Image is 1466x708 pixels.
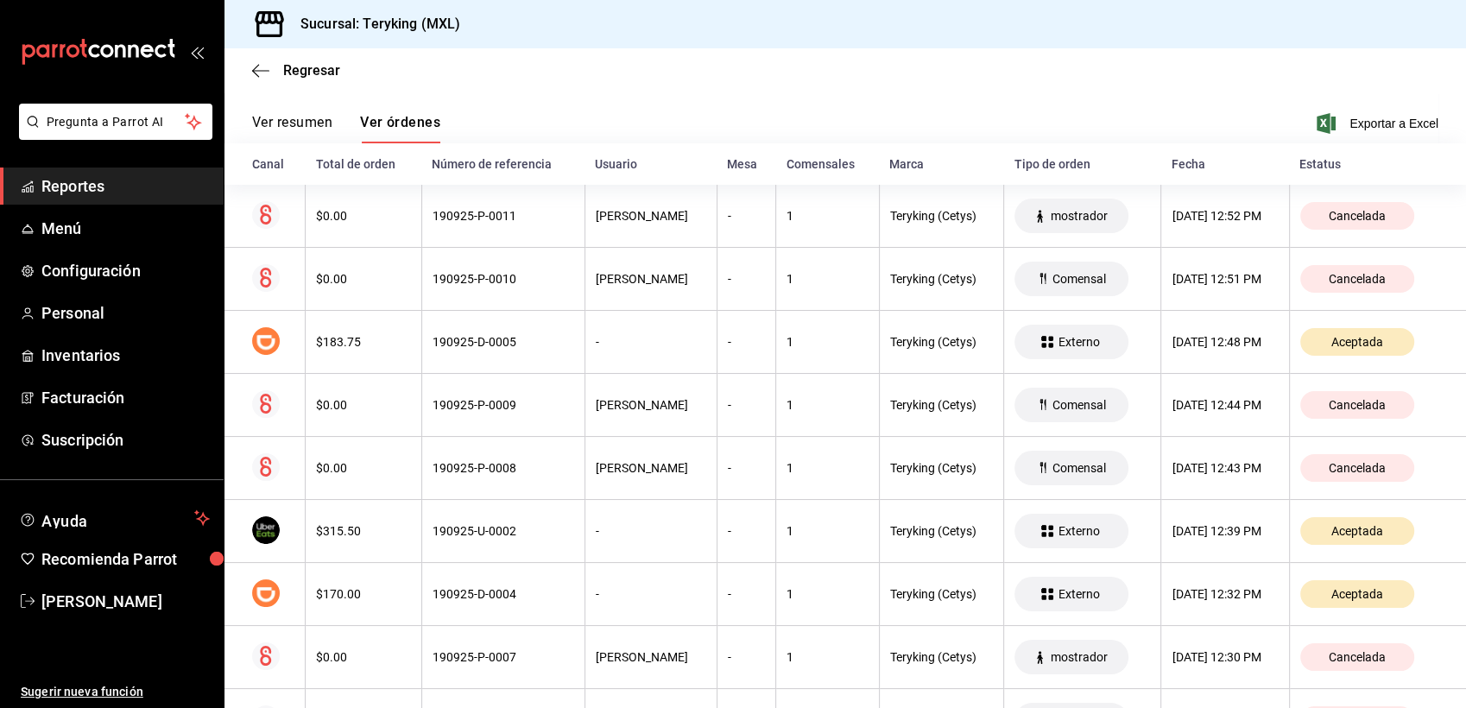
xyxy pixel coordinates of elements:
[890,335,994,349] div: Teryking (Cetys)
[1172,587,1278,601] div: [DATE] 12:32 PM
[1320,113,1438,134] button: Exportar a Excel
[1299,157,1438,171] div: Estatus
[433,524,574,538] div: 190925-U-0002
[596,650,706,664] div: [PERSON_NAME]
[1172,524,1278,538] div: [DATE] 12:39 PM
[432,157,574,171] div: Número de referencia
[728,650,765,664] div: -
[787,461,868,475] div: 1
[1045,272,1112,286] span: Comensal
[19,104,212,140] button: Pregunta a Parrot AI
[727,157,765,171] div: Mesa
[47,113,186,131] span: Pregunta a Parrot AI
[787,398,868,412] div: 1
[890,461,994,475] div: Teryking (Cetys)
[41,590,210,613] span: [PERSON_NAME]
[787,157,869,171] div: Comensales
[287,14,460,35] h3: Sucursal: Teryking (MXL)
[890,272,994,286] div: Teryking (Cetys)
[890,524,994,538] div: Teryking (Cetys)
[433,398,574,412] div: 190925-P-0009
[41,508,187,528] span: Ayuda
[890,587,994,601] div: Teryking (Cetys)
[433,209,574,223] div: 190925-P-0011
[728,461,765,475] div: -
[1324,524,1390,538] span: Aceptada
[41,301,210,325] span: Personal
[316,650,410,664] div: $0.00
[595,157,706,171] div: Usuario
[890,398,994,412] div: Teryking (Cetys)
[1172,157,1279,171] div: Fecha
[433,461,574,475] div: 190925-P-0008
[728,398,765,412] div: -
[596,272,706,286] div: [PERSON_NAME]
[890,650,994,664] div: Teryking (Cetys)
[316,461,410,475] div: $0.00
[1322,209,1393,223] span: Cancelada
[1051,335,1106,349] span: Externo
[596,209,706,223] div: [PERSON_NAME]
[596,335,706,349] div: -
[1014,157,1151,171] div: Tipo de orden
[1172,461,1278,475] div: [DATE] 12:43 PM
[21,683,210,701] span: Sugerir nueva función
[190,45,204,59] button: open_drawer_menu
[433,650,574,664] div: 190925-P-0007
[252,114,440,143] div: navigation tabs
[890,209,994,223] div: Teryking (Cetys)
[316,272,410,286] div: $0.00
[787,209,868,223] div: 1
[316,209,410,223] div: $0.00
[252,157,295,171] div: Canal
[596,398,706,412] div: [PERSON_NAME]
[41,174,210,198] span: Reportes
[41,259,210,282] span: Configuración
[787,335,868,349] div: 1
[433,272,574,286] div: 190925-P-0010
[12,125,212,143] a: Pregunta a Parrot AI
[433,587,574,601] div: 190925-D-0004
[1172,398,1278,412] div: [DATE] 12:44 PM
[1172,272,1278,286] div: [DATE] 12:51 PM
[1045,461,1112,475] span: Comensal
[360,114,440,143] button: Ver órdenes
[1172,335,1278,349] div: [DATE] 12:48 PM
[316,335,410,349] div: $183.75
[728,272,765,286] div: -
[316,398,410,412] div: $0.00
[252,62,340,79] button: Regresar
[316,157,411,171] div: Total de orden
[41,547,210,571] span: Recomienda Parrot
[1324,335,1390,349] span: Aceptada
[283,62,340,79] span: Regresar
[41,386,210,409] span: Facturación
[1324,587,1390,601] span: Aceptada
[1051,587,1106,601] span: Externo
[316,587,410,601] div: $170.00
[728,209,765,223] div: -
[596,524,706,538] div: -
[1322,650,1393,664] span: Cancelada
[1172,650,1278,664] div: [DATE] 12:30 PM
[1043,650,1114,664] span: mostrador
[787,650,868,664] div: 1
[787,272,868,286] div: 1
[252,114,332,143] button: Ver resumen
[787,524,868,538] div: 1
[787,587,868,601] div: 1
[728,587,765,601] div: -
[728,335,765,349] div: -
[433,335,574,349] div: 190925-D-0005
[728,524,765,538] div: -
[1322,461,1393,475] span: Cancelada
[41,217,210,240] span: Menú
[41,428,210,452] span: Suscripción
[1045,398,1112,412] span: Comensal
[889,157,994,171] div: Marca
[1322,272,1393,286] span: Cancelada
[1172,209,1278,223] div: [DATE] 12:52 PM
[1322,398,1393,412] span: Cancelada
[1043,209,1114,223] span: mostrador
